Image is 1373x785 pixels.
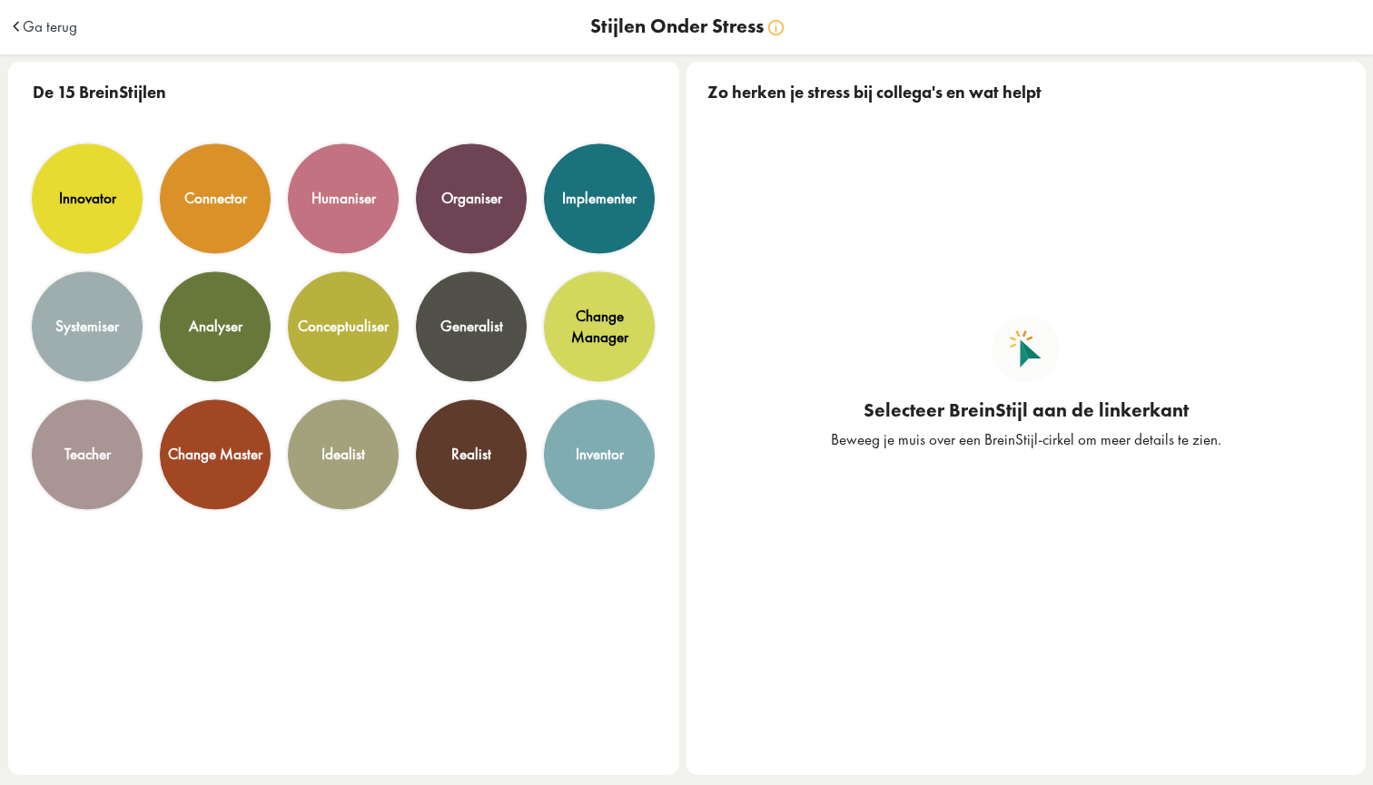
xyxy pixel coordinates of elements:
div: idealist [321,445,365,466]
div: change master [168,445,262,466]
img: cursor.svg [992,315,1060,383]
div: organiser [441,189,502,210]
div: implementer [562,189,637,210]
span: De 15 BreinStijlen [33,82,166,103]
div: Beweeg je muis over een BreinStijl-cirkel om meer details te zien. [831,429,1221,451]
div: Selecteer BreinStijl aan de linkerkant [831,398,1221,422]
div: humaniser [311,189,376,210]
div: connector [184,189,247,210]
div: teacher [64,445,111,466]
div: conceptualiser [298,317,389,338]
div: innovator [59,189,116,210]
span: Zo herken je stress bij collega's en wat helpt [707,82,1042,103]
div: generalist [440,317,503,338]
a: Ga terug [23,19,77,34]
div: change manager [545,306,653,348]
div: analyser [189,317,242,338]
img: info.svg [768,20,784,35]
div: realist [451,445,491,466]
div: systemiser [55,317,119,338]
div: inventor [576,445,624,466]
